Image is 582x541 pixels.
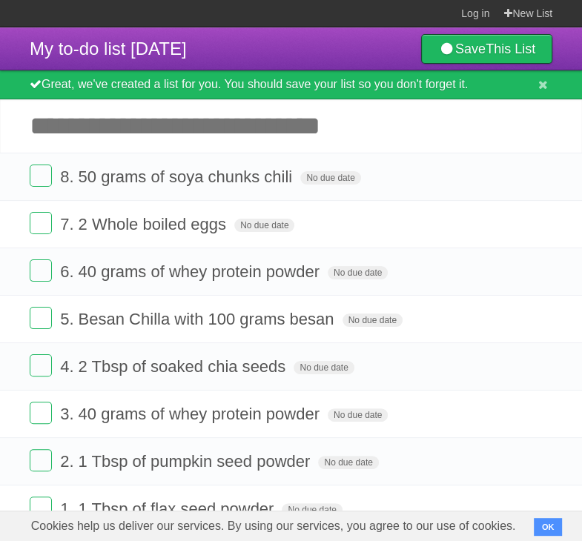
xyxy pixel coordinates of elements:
span: 1. 1 Tbsp of flax seed powder [60,499,277,518]
label: Done [30,212,52,234]
span: Cookies help us deliver our services. By using our services, you agree to our use of cookies. [16,511,531,541]
span: 2. 1 Tbsp of pumpkin seed powder [60,452,314,471]
span: 7. 2 Whole boiled eggs [60,215,230,233]
button: OK [534,518,563,536]
label: Done [30,165,52,187]
span: My to-do list [DATE] [30,39,187,59]
span: No due date [318,456,378,469]
span: No due date [328,266,388,279]
span: 4. 2 Tbsp of soaked chia seeds [60,357,289,376]
span: No due date [328,408,388,422]
span: 6. 40 grams of whey protein powder [60,262,323,281]
label: Done [30,449,52,471]
span: No due date [300,171,360,185]
span: No due date [294,361,354,374]
label: Done [30,259,52,282]
span: 8. 50 grams of soya chunks chili [60,167,296,186]
label: Done [30,497,52,519]
span: 5. Besan Chilla with 100 grams besan [60,310,337,328]
label: Done [30,402,52,424]
span: No due date [282,503,342,517]
a: SaveThis List [421,34,552,64]
label: Done [30,354,52,376]
span: 3. 40 grams of whey protein powder [60,405,323,423]
label: Done [30,307,52,329]
b: This List [486,42,535,56]
span: No due date [234,219,294,232]
span: No due date [343,313,403,327]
